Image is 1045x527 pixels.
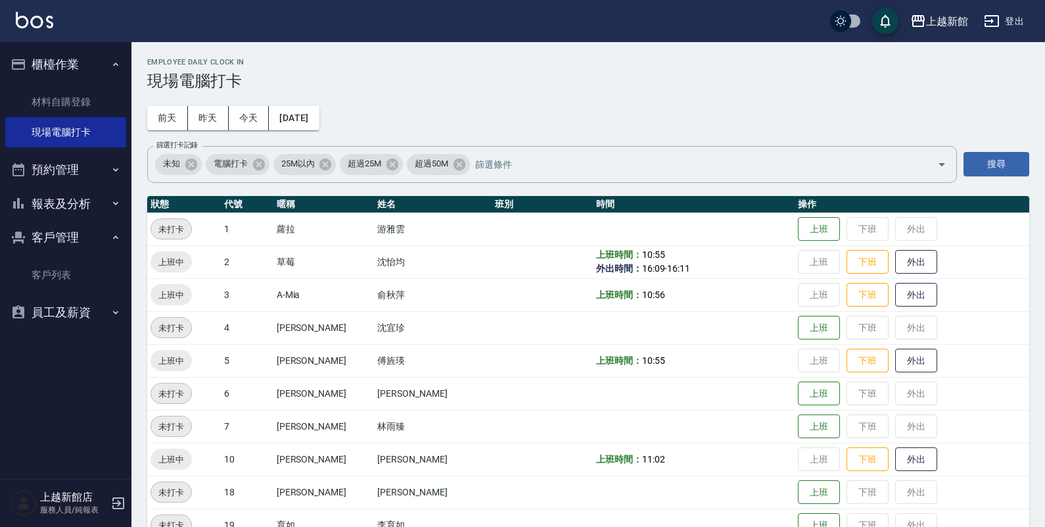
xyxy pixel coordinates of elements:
[374,245,492,278] td: 沈怡均
[221,377,273,410] td: 6
[155,157,188,170] span: 未知
[798,480,840,505] button: 上班
[151,420,191,434] span: 未打卡
[374,476,492,509] td: [PERSON_NAME]
[374,311,492,344] td: 沈宜珍
[374,213,492,245] td: 游雅雲
[593,245,795,278] td: -
[151,222,191,236] span: 未打卡
[16,12,53,28] img: Logo
[642,249,665,260] span: 10:55
[221,476,273,509] td: 18
[5,295,126,330] button: 員工及薪資
[847,283,889,307] button: 下班
[11,490,37,516] img: Person
[596,454,642,464] b: 上班時間：
[340,157,389,170] span: 超過25M
[147,106,188,130] button: 前天
[221,410,273,443] td: 7
[221,311,273,344] td: 4
[340,154,403,175] div: 超過25M
[221,196,273,213] th: 代號
[151,354,192,368] span: 上班中
[273,410,375,443] td: [PERSON_NAME]
[221,245,273,278] td: 2
[895,349,937,373] button: 外出
[593,196,795,213] th: 時間
[642,355,665,366] span: 10:55
[374,377,492,410] td: [PERSON_NAME]
[596,263,642,274] b: 外出時間：
[269,106,319,130] button: [DATE]
[905,8,973,35] button: 上越新館
[206,157,256,170] span: 電腦打卡
[151,486,191,499] span: 未打卡
[795,196,1029,213] th: 操作
[596,249,642,260] b: 上班時間：
[273,157,323,170] span: 25M以內
[273,196,375,213] th: 暱稱
[273,213,375,245] td: 蘿拉
[642,263,665,274] span: 16:09
[156,140,198,150] label: 篩選打卡記錄
[472,153,914,176] input: 篩選條件
[872,8,898,34] button: save
[642,454,665,464] span: 11:02
[155,154,202,175] div: 未知
[147,196,221,213] th: 狀態
[151,288,192,302] span: 上班中
[221,213,273,245] td: 1
[642,289,665,300] span: 10:56
[5,87,126,117] a: 材料自購登錄
[273,154,337,175] div: 25M以內
[374,278,492,311] td: 俞秋萍
[151,453,192,466] span: 上班中
[40,504,107,516] p: 服務人員/純報表
[407,154,470,175] div: 超過50M
[273,377,375,410] td: [PERSON_NAME]
[273,443,375,476] td: [PERSON_NAME]
[273,344,375,377] td: [PERSON_NAME]
[221,344,273,377] td: 5
[147,58,1029,66] h2: Employee Daily Clock In
[188,106,229,130] button: 昨天
[5,47,126,82] button: 櫃檯作業
[798,382,840,406] button: 上班
[221,443,273,476] td: 10
[798,414,840,439] button: 上班
[667,263,690,274] span: 16:11
[847,349,889,373] button: 下班
[206,154,269,175] div: 電腦打卡
[151,387,191,401] span: 未打卡
[847,447,889,472] button: 下班
[596,289,642,300] b: 上班時間：
[964,152,1029,176] button: 搜尋
[374,196,492,213] th: 姓名
[5,260,126,290] a: 客戶列表
[273,311,375,344] td: [PERSON_NAME]
[147,72,1029,90] h3: 現場電腦打卡
[931,154,952,175] button: Open
[979,9,1029,34] button: 登出
[273,476,375,509] td: [PERSON_NAME]
[40,491,107,504] h5: 上越新館店
[229,106,269,130] button: 今天
[798,217,840,241] button: 上班
[374,443,492,476] td: [PERSON_NAME]
[847,250,889,274] button: 下班
[374,410,492,443] td: 林雨臻
[151,321,191,335] span: 未打卡
[374,344,492,377] td: 傅旌瑛
[407,157,456,170] span: 超過50M
[151,255,192,269] span: 上班中
[273,245,375,278] td: 草莓
[596,355,642,366] b: 上班時間：
[895,250,937,274] button: 外出
[273,278,375,311] td: A-Mia
[5,220,126,255] button: 客戶管理
[5,153,126,187] button: 預約管理
[5,117,126,147] a: 現場電腦打卡
[798,316,840,340] button: 上班
[492,196,593,213] th: 班別
[5,187,126,221] button: 報表及分析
